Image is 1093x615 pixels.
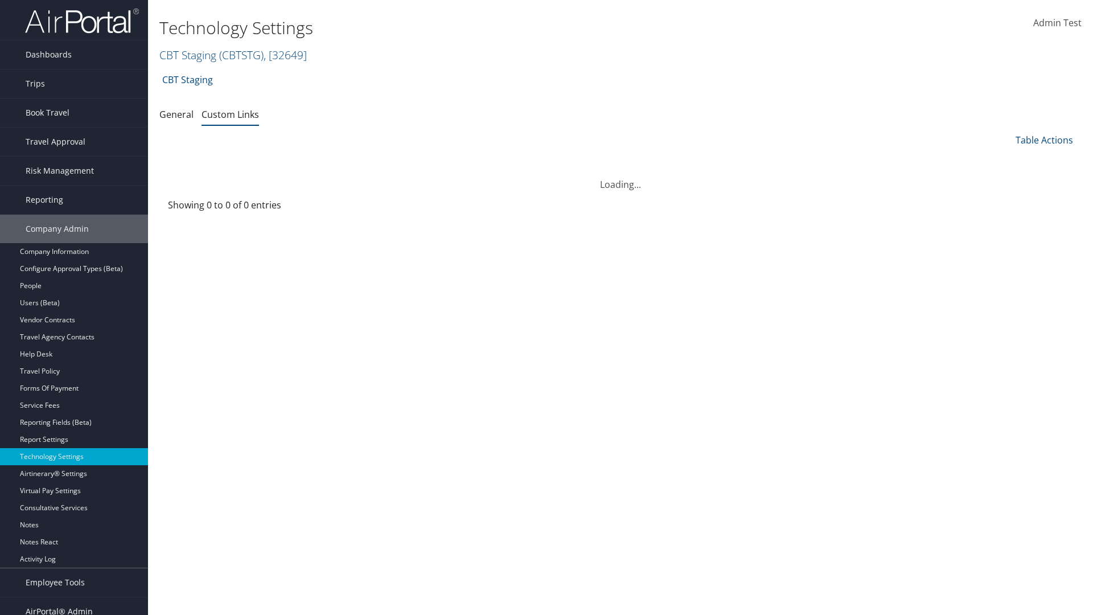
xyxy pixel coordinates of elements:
[1033,17,1082,29] span: Admin Test
[26,568,85,597] span: Employee Tools
[219,47,264,63] span: ( CBTSTG )
[159,164,1082,191] div: Loading...
[25,7,139,34] img: airportal-logo.png
[264,47,307,63] span: , [ 32649 ]
[159,47,307,63] a: CBT Staging
[26,69,45,98] span: Trips
[26,157,94,185] span: Risk Management
[26,215,89,243] span: Company Admin
[1033,6,1082,41] a: Admin Test
[1016,134,1073,146] a: Table Actions
[26,128,85,156] span: Travel Approval
[159,108,194,121] a: General
[168,198,381,218] div: Showing 0 to 0 of 0 entries
[26,40,72,69] span: Dashboards
[202,108,259,121] a: Custom Links
[162,68,213,91] a: CBT Staging
[159,16,774,40] h1: Technology Settings
[26,99,69,127] span: Book Travel
[26,186,63,214] span: Reporting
